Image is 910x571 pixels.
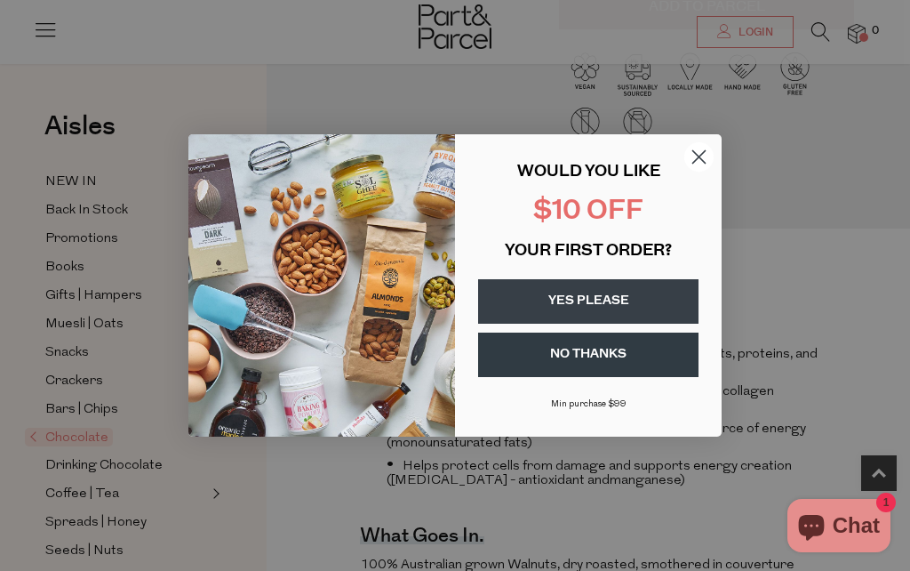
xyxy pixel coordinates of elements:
[505,244,672,260] span: YOUR FIRST ORDER?
[533,198,643,226] span: $10 OFF
[188,134,455,437] img: 43fba0fb-7538-40bc-babb-ffb1a4d097bc.jpeg
[683,141,714,173] button: Close dialog
[478,333,698,377] button: NO THANKS
[478,279,698,324] button: YES PLEASE
[551,399,627,409] span: Min purchase $99
[517,165,660,181] span: WOULD YOU LIKE
[782,499,896,557] inbox-online-store-chat: Shopify online store chat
